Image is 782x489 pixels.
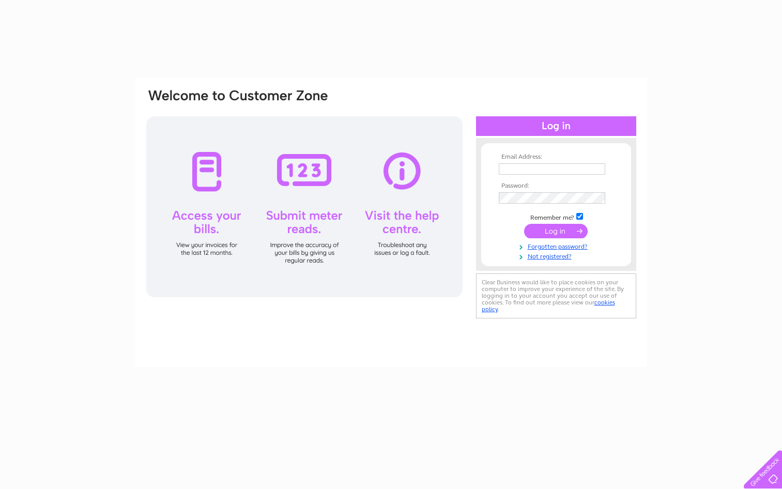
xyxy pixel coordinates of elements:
[496,154,616,161] th: Email Address:
[524,224,588,238] input: Submit
[499,251,616,261] a: Not registered?
[482,299,615,313] a: cookies policy
[496,211,616,222] td: Remember me?
[476,273,636,318] div: Clear Business would like to place cookies on your computer to improve your experience of the sit...
[496,182,616,190] th: Password:
[499,241,616,251] a: Forgotten password?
